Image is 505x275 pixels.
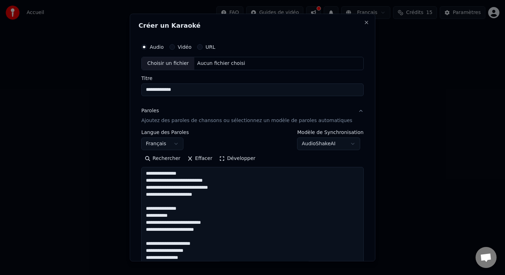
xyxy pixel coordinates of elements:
label: Audio [150,45,164,49]
label: Langue des Paroles [141,130,189,135]
div: Aucun fichier choisi [195,60,248,67]
label: URL [206,45,215,49]
button: Développer [216,153,259,164]
div: Paroles [141,107,159,114]
button: Rechercher [141,153,184,164]
h2: Créer un Karaoké [139,22,366,29]
label: Vidéo [178,45,191,49]
button: ParolesAjoutez des paroles de chansons ou sélectionnez un modèle de paroles automatiques [141,102,364,130]
label: Titre [141,76,364,81]
label: Modèle de Synchronisation [297,130,364,135]
p: Ajoutez des paroles de chansons ou sélectionnez un modèle de paroles automatiques [141,117,352,124]
div: Choisir un fichier [142,57,194,70]
button: Effacer [184,153,216,164]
